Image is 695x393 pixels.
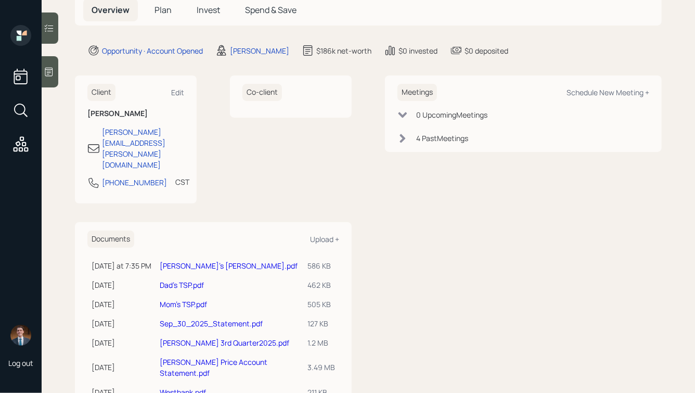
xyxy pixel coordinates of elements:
div: 505 KB [307,299,335,310]
div: [PERSON_NAME][EMAIL_ADDRESS][PERSON_NAME][DOMAIN_NAME] [102,126,184,170]
a: Sep_30_2025_Statement.pdf [160,319,263,328]
div: [DATE] [92,362,151,373]
div: [DATE] at 7:35 PM [92,260,151,271]
h6: Documents [87,231,134,248]
span: Plan [155,4,172,16]
div: [DATE] [92,337,151,348]
div: Edit [171,87,184,97]
div: 0 Upcoming Meeting s [416,109,487,120]
div: Upload + [310,234,339,244]
div: [PERSON_NAME] [230,45,289,56]
div: 586 KB [307,260,335,271]
div: 3.49 MB [307,362,335,373]
div: [DATE] [92,299,151,310]
img: hunter_neumayer.jpg [10,325,31,346]
h6: Client [87,84,115,101]
h6: Meetings [397,84,437,101]
h6: [PERSON_NAME] [87,109,184,118]
div: [DATE] [92,280,151,290]
div: Log out [8,358,33,368]
span: Overview [92,4,130,16]
a: Dad's TSP.pdf [160,280,204,290]
a: Mom's TSP.pdf [160,299,207,309]
div: $0 invested [398,45,437,56]
div: Opportunity · Account Opened [102,45,203,56]
div: $186k net-worth [316,45,371,56]
div: CST [175,176,189,187]
span: Invest [197,4,220,16]
div: Schedule New Meeting + [567,87,649,97]
div: $0 deposited [465,45,508,56]
div: 4 Past Meeting s [416,133,468,144]
div: [PHONE_NUMBER] [102,177,167,188]
div: 127 KB [307,318,335,329]
a: [PERSON_NAME] Price Account Statement.pdf [160,357,267,378]
a: [PERSON_NAME]'s [PERSON_NAME].pdf [160,261,298,271]
div: 1.2 MB [307,337,335,348]
div: [DATE] [92,318,151,329]
h6: Co-client [242,84,282,101]
a: [PERSON_NAME] 3rd Quarter2025.pdf [160,338,289,348]
div: 462 KB [307,280,335,290]
span: Spend & Save [245,4,297,16]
